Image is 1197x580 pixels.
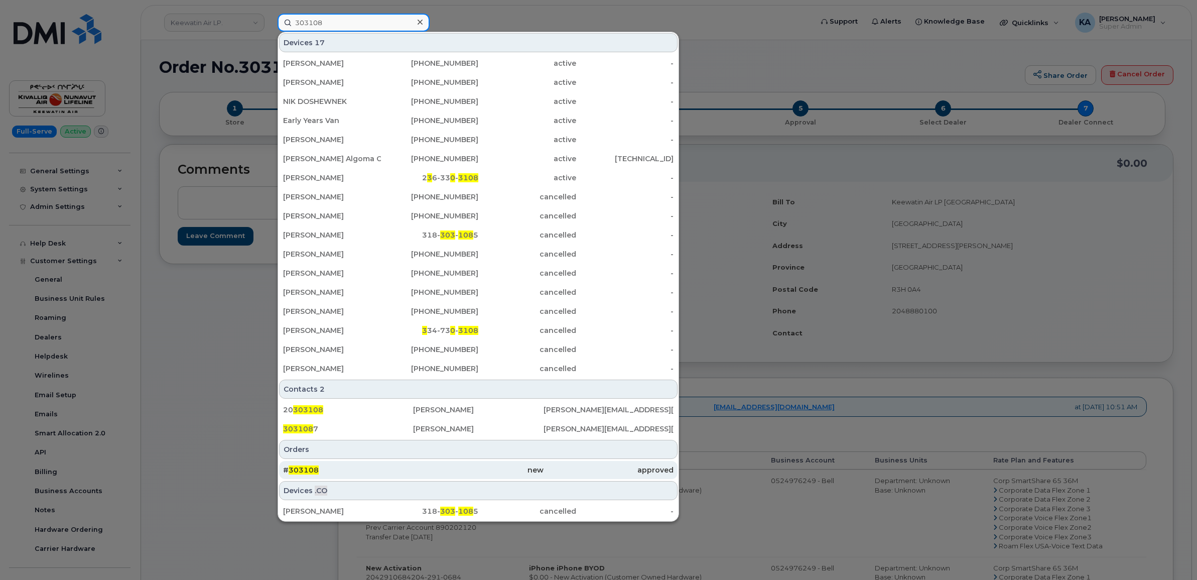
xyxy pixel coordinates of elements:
[381,77,479,87] div: [PHONE_NUMBER]
[283,173,381,183] div: [PERSON_NAME]
[289,466,319,475] span: 303108
[576,287,674,297] div: -
[576,211,674,221] div: -
[458,326,478,335] span: 3108
[381,230,479,240] div: 318- - 5
[381,173,479,183] div: 2 6-33 -
[413,424,543,434] div: [PERSON_NAME]
[381,306,479,316] div: [PHONE_NUMBER]
[283,344,381,355] div: [PERSON_NAME]
[576,364,674,374] div: -
[576,173,674,183] div: -
[283,249,381,259] div: [PERSON_NAME]
[576,249,674,259] div: -
[427,173,432,182] span: 3
[381,211,479,221] div: [PHONE_NUMBER]
[283,424,413,434] div: 7
[1153,536,1189,572] iframe: Messenger Launcher
[381,192,479,202] div: [PHONE_NUMBER]
[478,96,576,106] div: active
[283,154,381,164] div: [PERSON_NAME] Algoma Cogen Project
[283,96,381,106] div: NIK DOSHEWNEK
[576,96,674,106] div: -
[413,465,543,475] div: new
[478,115,576,126] div: active
[381,325,479,335] div: 34-73 -
[478,287,576,297] div: cancelled
[413,405,543,415] div: [PERSON_NAME]
[279,321,678,339] a: [PERSON_NAME]334-730-3108cancelled-
[283,287,381,297] div: [PERSON_NAME]
[279,440,678,459] div: Orders
[279,283,678,301] a: [PERSON_NAME][PHONE_NUMBER]cancelled-
[478,344,576,355] div: cancelled
[381,249,479,259] div: [PHONE_NUMBER]
[283,115,381,126] div: Early Years Van
[279,340,678,359] a: [PERSON_NAME][PHONE_NUMBER]cancelled-
[544,465,674,475] div: approved
[576,58,674,68] div: -
[279,226,678,244] a: [PERSON_NAME]318-303-1085cancelled-
[458,173,478,182] span: 3108
[440,507,455,516] span: 303
[381,115,479,126] div: [PHONE_NUMBER]
[576,192,674,202] div: -
[381,268,479,278] div: [PHONE_NUMBER]
[283,211,381,221] div: [PERSON_NAME]
[576,325,674,335] div: -
[279,54,678,72] a: [PERSON_NAME][PHONE_NUMBER]active-
[478,306,576,316] div: cancelled
[315,38,325,48] span: 17
[279,111,678,130] a: Early Years Van[PHONE_NUMBER]active-
[279,33,678,52] div: Devices
[279,73,678,91] a: [PERSON_NAME][PHONE_NUMBER]active-
[283,135,381,145] div: [PERSON_NAME]
[315,486,327,496] span: .CO
[279,360,678,378] a: [PERSON_NAME][PHONE_NUMBER]cancelled-
[576,506,674,516] div: -
[478,211,576,221] div: cancelled
[279,461,678,479] a: #303108newapproved
[478,154,576,164] div: active
[478,230,576,240] div: cancelled
[279,188,678,206] a: [PERSON_NAME][PHONE_NUMBER]cancelled-
[544,424,674,434] div: [PERSON_NAME][EMAIL_ADDRESS][PERSON_NAME][PERSON_NAME][DOMAIN_NAME]
[279,302,678,320] a: [PERSON_NAME][PHONE_NUMBER]cancelled-
[478,77,576,87] div: active
[293,405,323,414] span: 303108
[283,506,381,516] div: [PERSON_NAME]
[576,230,674,240] div: -
[478,135,576,145] div: active
[279,401,678,419] a: 20303108[PERSON_NAME][PERSON_NAME][EMAIL_ADDRESS][DOMAIN_NAME]
[279,150,678,168] a: [PERSON_NAME] Algoma Cogen Project[PHONE_NUMBER]active[TECHNICAL_ID]
[381,506,479,516] div: 318- - 5
[283,424,313,433] span: 303108
[576,77,674,87] div: -
[478,192,576,202] div: cancelled
[544,405,674,415] div: [PERSON_NAME][EMAIL_ADDRESS][DOMAIN_NAME]
[279,481,678,500] div: Devices
[279,420,678,438] a: 3031087[PERSON_NAME][PERSON_NAME][EMAIL_ADDRESS][PERSON_NAME][PERSON_NAME][DOMAIN_NAME]
[458,507,473,516] span: 108
[381,58,479,68] div: [PHONE_NUMBER]
[458,230,473,240] span: 108
[478,506,576,516] div: cancelled
[478,58,576,68] div: active
[381,344,479,355] div: [PHONE_NUMBER]
[478,249,576,259] div: cancelled
[381,96,479,106] div: [PHONE_NUMBER]
[279,245,678,263] a: [PERSON_NAME][PHONE_NUMBER]cancelled-
[283,268,381,278] div: [PERSON_NAME]
[320,384,325,394] span: 2
[283,230,381,240] div: [PERSON_NAME]
[440,230,455,240] span: 303
[422,326,427,335] span: 3
[279,92,678,110] a: NIK DOSHEWNEK[PHONE_NUMBER]active-
[381,135,479,145] div: [PHONE_NUMBER]
[283,405,413,415] div: 20
[279,264,678,282] a: [PERSON_NAME][PHONE_NUMBER]cancelled-
[381,287,479,297] div: [PHONE_NUMBER]
[478,364,576,374] div: cancelled
[576,135,674,145] div: -
[279,207,678,225] a: [PERSON_NAME][PHONE_NUMBER]cancelled-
